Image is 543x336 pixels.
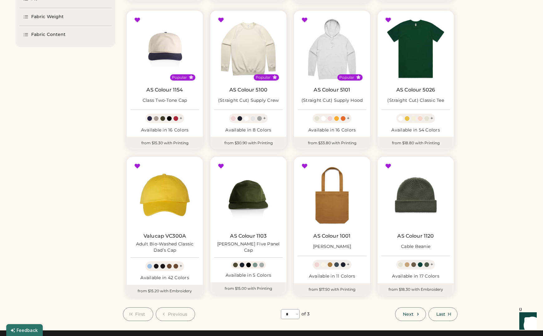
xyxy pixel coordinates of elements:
[172,75,187,80] div: Popular
[135,312,145,316] span: First
[381,14,450,83] img: AS Colour 5026 (Straight Cut) Classic Tee
[436,312,445,316] span: Last
[130,275,199,281] div: Available in 42 Colors
[214,14,283,83] img: AS Colour 5100 (Straight Cut) Supply Crew
[301,311,310,317] div: of 3
[127,137,203,149] div: from $15.30 with Printing
[130,14,199,83] img: AS Colour 1154 Class Two-Tone Cap
[214,241,283,254] div: [PERSON_NAME] Five Panel Cap
[381,273,450,279] div: Available in 17 Colors
[298,161,366,229] img: AS Colour 1001 Carrie Tote
[430,261,433,268] div: +
[179,263,182,269] div: +
[130,241,199,254] div: Adult Bio-Washed Classic Dad’s Cap
[210,137,286,149] div: from $30.90 with Printing
[298,14,366,83] img: AS Colour 5101 (Straight Cut) Supply Hood
[123,307,153,321] button: First
[263,115,266,122] div: +
[381,127,450,133] div: Available in 54 Colors
[189,75,193,80] button: Popular Style
[214,272,283,279] div: Available in 5 Colors
[179,115,182,122] div: +
[396,87,435,93] a: AS Colour 5026
[428,307,457,321] button: Last
[356,75,361,80] button: Popular Style
[31,32,66,38] div: Fabric Content
[387,97,444,104] div: (Straight Cut) Classic Tee
[395,307,426,321] button: Next
[272,75,277,80] button: Popular Style
[214,127,283,133] div: Available in 8 Colors
[127,285,203,297] div: from $15.20 with Embroidery
[313,244,351,250] div: [PERSON_NAME]
[229,87,267,93] a: AS Colour 5100
[430,115,433,122] div: +
[347,261,350,268] div: +
[294,137,370,149] div: from $33.80 with Printing
[168,312,188,316] span: Previous
[298,127,366,133] div: Available in 16 Colors
[143,97,187,104] div: Class Two-Tone Cap
[339,75,354,80] div: Popular
[378,137,454,149] div: from $18.80 with Printing
[298,273,366,279] div: Available in 11 Colors
[381,161,450,229] img: AS Colour 1120 Cable Beanie
[230,233,267,239] a: AS Colour 1103
[130,127,199,133] div: Available in 16 Colors
[513,308,540,335] iframe: Front Chat
[214,161,283,229] img: AS Colour 1103 Finn Five Panel Cap
[403,312,413,316] span: Next
[313,233,350,239] a: AS Colour 1001
[130,161,199,229] img: Valucap VC300A Adult Bio-Washed Classic Dad’s Cap
[256,75,271,80] div: Popular
[31,14,64,20] div: Fabric Weight
[156,307,195,321] button: Previous
[378,283,454,296] div: from $18.30 with Embroidery
[218,97,279,104] div: (Straight Cut) Supply Crew
[397,233,434,239] a: AS Colour 1120
[294,283,370,296] div: from $17.50 with Printing
[146,87,183,93] a: AS Colour 1154
[301,97,363,104] div: (Straight Cut) Supply Hood
[210,282,286,295] div: from $15.00 with Printing
[144,233,186,239] a: Valucap VC300A
[401,244,430,250] div: Cable Beanie
[347,115,350,122] div: +
[314,87,350,93] a: AS Colour 5101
